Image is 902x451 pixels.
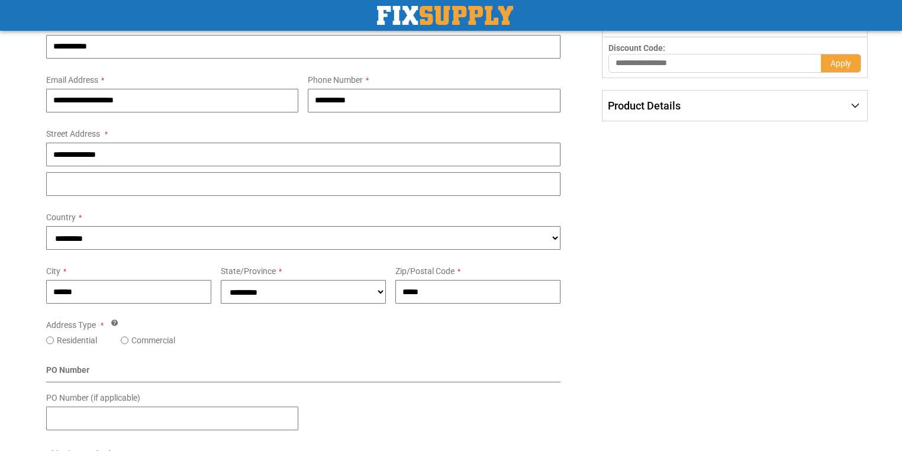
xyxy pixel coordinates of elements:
span: Product Details [608,99,681,112]
span: Phone Number [308,75,363,85]
label: Commercial [131,334,175,346]
div: PO Number [46,364,560,382]
span: Email Address [46,75,98,85]
span: State/Province [221,266,276,276]
button: Apply [821,54,861,73]
label: Residential [57,334,97,346]
span: Street Address [46,129,100,138]
span: Country [46,212,76,222]
span: Discount Code: [608,43,665,53]
img: Fix Industrial Supply [377,6,513,25]
span: Address Type [46,320,96,330]
span: Zip/Postal Code [395,266,455,276]
span: City [46,266,60,276]
a: store logo [377,6,513,25]
span: PO Number (if applicable) [46,393,140,402]
span: Apply [830,59,851,68]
